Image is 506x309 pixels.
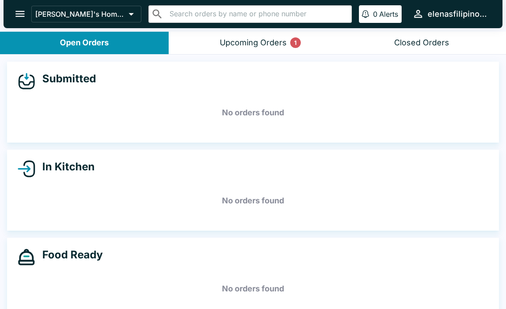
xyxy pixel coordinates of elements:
[31,6,141,22] button: [PERSON_NAME]'s Home of the Finest Filipino Foods
[379,10,398,18] p: Alerts
[35,248,103,261] h4: Food Ready
[9,3,31,25] button: open drawer
[18,185,488,217] h5: No orders found
[18,273,488,305] h5: No orders found
[35,10,125,18] p: [PERSON_NAME]'s Home of the Finest Filipino Foods
[60,38,109,48] div: Open Orders
[167,8,348,20] input: Search orders by name or phone number
[394,38,449,48] div: Closed Orders
[18,97,488,129] h5: No orders found
[35,160,95,173] h4: In Kitchen
[373,10,377,18] p: 0
[294,38,297,47] p: 1
[35,72,96,85] h4: Submitted
[428,9,488,19] div: elenasfilipinofoods
[409,4,492,23] button: elenasfilipinofoods
[220,38,287,48] div: Upcoming Orders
